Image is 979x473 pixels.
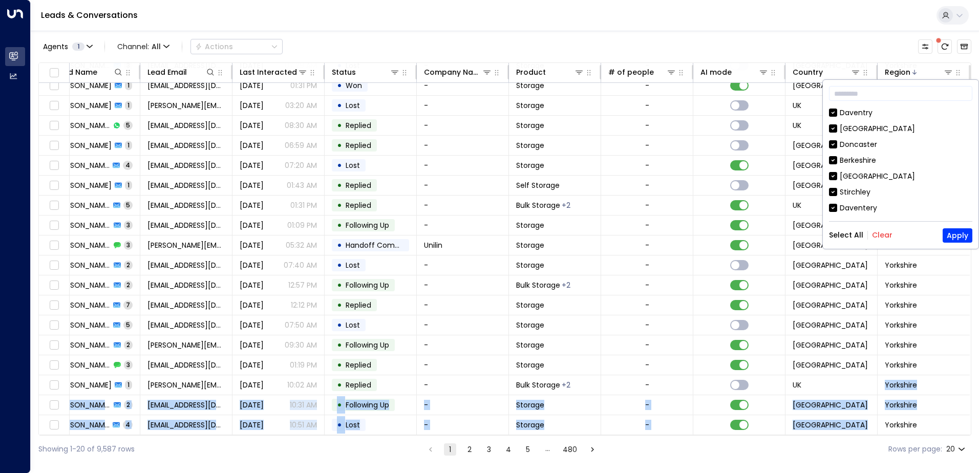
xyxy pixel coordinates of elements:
div: Doncaster [829,139,972,150]
span: Replied [346,200,371,210]
span: Toggle select row [48,99,60,112]
button: Agents1 [38,39,96,54]
span: lipskihandyman@yahoo.com [147,420,225,430]
div: Last Interacted [240,66,308,78]
span: Toggle select row [48,79,60,92]
div: … [541,443,554,456]
span: 1 [72,42,84,51]
div: • [337,137,342,154]
span: Agents [43,43,68,50]
span: lynne.craighead@btinternet.com [147,340,225,350]
p: 10:02 AM [287,380,317,390]
div: Company Name [424,66,492,78]
span: Toggle select row [48,259,60,272]
a: Leads & Conversations [41,9,138,21]
p: 01:09 PM [287,220,317,230]
span: Storage [516,400,544,410]
div: - [645,120,649,131]
span: Storage [516,420,544,430]
span: United Kingdom [793,280,868,290]
span: Aug 07, 2025 [240,100,264,111]
div: • [337,177,342,194]
span: 5 [123,121,133,130]
div: Lead Name [55,66,97,78]
div: - [645,300,649,310]
button: Go to page 480 [561,443,579,456]
span: shelley.douglas@sky.com [147,380,225,390]
span: 1 [125,181,132,189]
span: Following Up [346,220,389,230]
div: - [645,360,649,370]
div: - [645,220,649,230]
span: 1 [125,81,132,90]
div: • [337,157,342,174]
div: AI mode [700,66,769,78]
span: United Kingdom [793,320,868,330]
span: Yorkshire [885,400,917,410]
span: 3 [124,360,133,369]
td: - [417,355,509,375]
div: # of people [608,66,676,78]
div: Berkeshire [829,155,972,166]
div: • [337,336,342,354]
span: Yorkshire [885,280,917,290]
span: Chloe Quirk [55,280,111,290]
div: - [645,240,649,250]
p: 05:32 AM [286,240,317,250]
span: 3 [124,241,133,249]
span: United Kingdom [793,240,868,250]
div: - [645,320,649,330]
p: 03:20 AM [285,100,317,111]
div: [GEOGRAPHIC_DATA] [840,123,915,134]
span: jibarlow@hotmail.co.uk [147,180,225,190]
span: Jul 29, 2025 [240,160,264,170]
span: United Kingdom [793,300,868,310]
p: 01:31 PM [290,200,317,210]
span: Jun 30, 2025 [240,120,264,131]
span: Toggle select row [48,179,60,192]
div: AI mode [700,66,732,78]
span: Alex Lupu [55,80,112,91]
span: charlottiefry@icloud.com [147,260,225,270]
span: Replied [346,180,371,190]
td: - [417,315,509,335]
span: United Kingdom [793,140,868,150]
p: 12:57 PM [288,280,317,290]
span: Lost [346,420,360,430]
span: Aug 22, 2025 [240,240,264,250]
td: - [417,275,509,295]
span: Aug 25, 2025 [240,340,264,350]
span: Leanne Pedley [55,100,112,111]
span: StephenCarter95@hotmail.co.uk [147,220,225,230]
span: Toggle select row [48,419,60,432]
div: Daventery [829,203,972,213]
span: Toggle select row [48,379,60,392]
div: [GEOGRAPHIC_DATA] [840,171,915,182]
span: UK [793,100,801,111]
div: - [645,280,649,290]
span: Toggle select row [48,299,60,312]
span: Mar 25, 2025 [240,200,264,210]
div: - [645,420,649,430]
span: Storage [516,160,544,170]
td: - [417,375,509,395]
span: Toggle select row [48,139,60,152]
div: • [337,296,342,314]
div: Showing 1-20 of 9,587 rows [38,444,135,455]
td: - [417,216,509,235]
span: United Kingdom [793,340,868,350]
span: United Kingdom [793,160,868,170]
span: Toggle select row [48,119,60,132]
div: Status [332,66,400,78]
p: 10:31 AM [290,400,317,410]
div: - [645,340,649,350]
span: Aug 07, 2025 [240,80,264,91]
span: Yorkshire [885,300,917,310]
div: Container Storage,Self Storage [562,380,570,390]
span: 7 [123,300,133,309]
div: - [645,380,649,390]
span: James Barlow [55,180,112,190]
p: 06:59 AM [285,140,317,150]
button: Apply [943,228,972,243]
span: Aug 07, 2025 [240,420,264,430]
